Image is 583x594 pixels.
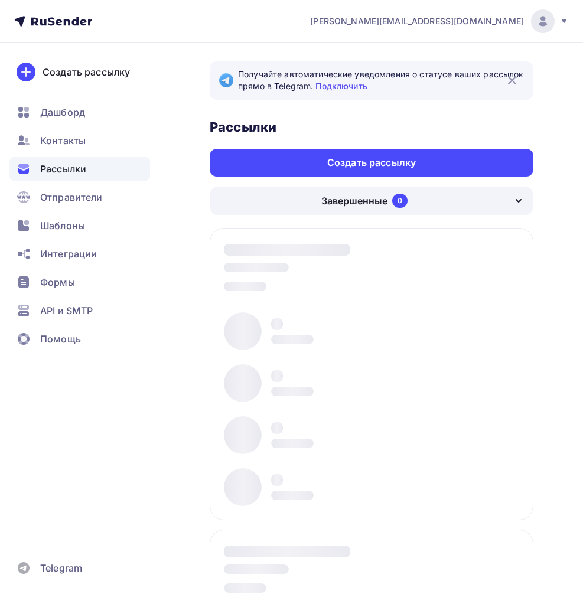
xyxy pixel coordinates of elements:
[9,185,150,209] a: Отправители
[40,190,103,204] span: Отправители
[315,81,367,91] a: Подключить
[40,303,93,318] span: API и SMTP
[43,65,130,79] div: Создать рассылку
[238,68,524,93] span: Получайте автоматические уведомления о статусе ваших рассылок прямо в Telegram.
[40,133,86,148] span: Контакты
[40,561,82,575] span: Telegram
[392,194,408,208] div: 0
[327,156,416,169] div: Создать рассылку
[40,275,75,289] span: Формы
[40,332,81,346] span: Помощь
[210,119,533,135] h3: Рассылки
[310,9,569,33] a: [PERSON_NAME][EMAIL_ADDRESS][DOMAIN_NAME]
[9,129,150,152] a: Контакты
[40,105,85,119] span: Дашборд
[310,15,524,27] span: [PERSON_NAME][EMAIL_ADDRESS][DOMAIN_NAME]
[219,73,233,87] img: Telegram
[9,270,150,294] a: Формы
[321,194,387,208] div: Завершенные
[9,214,150,237] a: Шаблоны
[40,247,97,261] span: Интеграции
[40,162,86,176] span: Рассылки
[210,186,533,216] button: Завершенные 0
[9,100,150,124] a: Дашборд
[40,218,85,233] span: Шаблоны
[9,157,150,181] a: Рассылки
